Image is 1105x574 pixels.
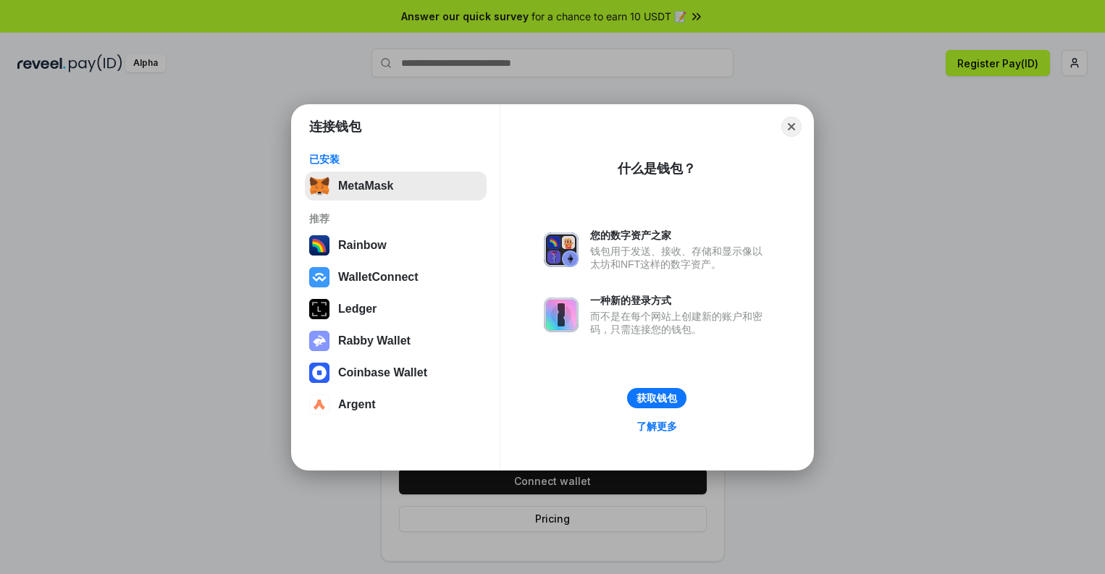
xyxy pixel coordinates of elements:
div: 而不是在每个网站上创建新的账户和密码，只需连接您的钱包。 [590,310,770,336]
div: 一种新的登录方式 [590,294,770,307]
div: Rabby Wallet [338,334,411,347]
div: 了解更多 [636,420,677,433]
button: Ledger [305,295,487,324]
img: svg+xml,%3Csvg%20width%3D%2228%22%20height%3D%2228%22%20viewBox%3D%220%200%2028%2028%22%20fill%3D... [309,363,329,383]
button: MetaMask [305,172,487,201]
div: 推荐 [309,212,482,225]
div: Ledger [338,303,377,316]
div: Coinbase Wallet [338,366,427,379]
button: WalletConnect [305,263,487,292]
button: Coinbase Wallet [305,358,487,387]
button: Rainbow [305,231,487,260]
div: Rainbow [338,239,387,252]
div: MetaMask [338,180,393,193]
a: 了解更多 [628,417,686,436]
div: Argent [338,398,376,411]
div: 钱包用于发送、接收、存储和显示像以太坊和NFT这样的数字资产。 [590,245,770,271]
img: svg+xml,%3Csvg%20xmlns%3D%22http%3A%2F%2Fwww.w3.org%2F2000%2Fsvg%22%20width%3D%2228%22%20height%3... [309,299,329,319]
button: Argent [305,390,487,419]
div: 什么是钱包？ [618,160,696,177]
div: 获取钱包 [636,392,677,405]
img: svg+xml,%3Csvg%20xmlns%3D%22http%3A%2F%2Fwww.w3.org%2F2000%2Fsvg%22%20fill%3D%22none%22%20viewBox... [544,232,579,267]
button: Rabby Wallet [305,326,487,355]
img: svg+xml,%3Csvg%20fill%3D%22none%22%20height%3D%2233%22%20viewBox%3D%220%200%2035%2033%22%20width%... [309,176,329,196]
div: 已安装 [309,153,482,166]
img: svg+xml,%3Csvg%20xmlns%3D%22http%3A%2F%2Fwww.w3.org%2F2000%2Fsvg%22%20fill%3D%22none%22%20viewBox... [309,331,329,351]
button: Close [781,117,802,137]
button: 获取钱包 [627,388,686,408]
img: svg+xml,%3Csvg%20xmlns%3D%22http%3A%2F%2Fwww.w3.org%2F2000%2Fsvg%22%20fill%3D%22none%22%20viewBox... [544,297,579,332]
div: WalletConnect [338,271,419,284]
img: svg+xml,%3Csvg%20width%3D%2228%22%20height%3D%2228%22%20viewBox%3D%220%200%2028%2028%22%20fill%3D... [309,267,329,287]
h1: 连接钱包 [309,118,361,135]
img: svg+xml,%3Csvg%20width%3D%2228%22%20height%3D%2228%22%20viewBox%3D%220%200%2028%2028%22%20fill%3D... [309,394,329,415]
img: svg+xml,%3Csvg%20width%3D%22120%22%20height%3D%22120%22%20viewBox%3D%220%200%20120%20120%22%20fil... [309,235,329,256]
div: 您的数字资产之家 [590,229,770,242]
